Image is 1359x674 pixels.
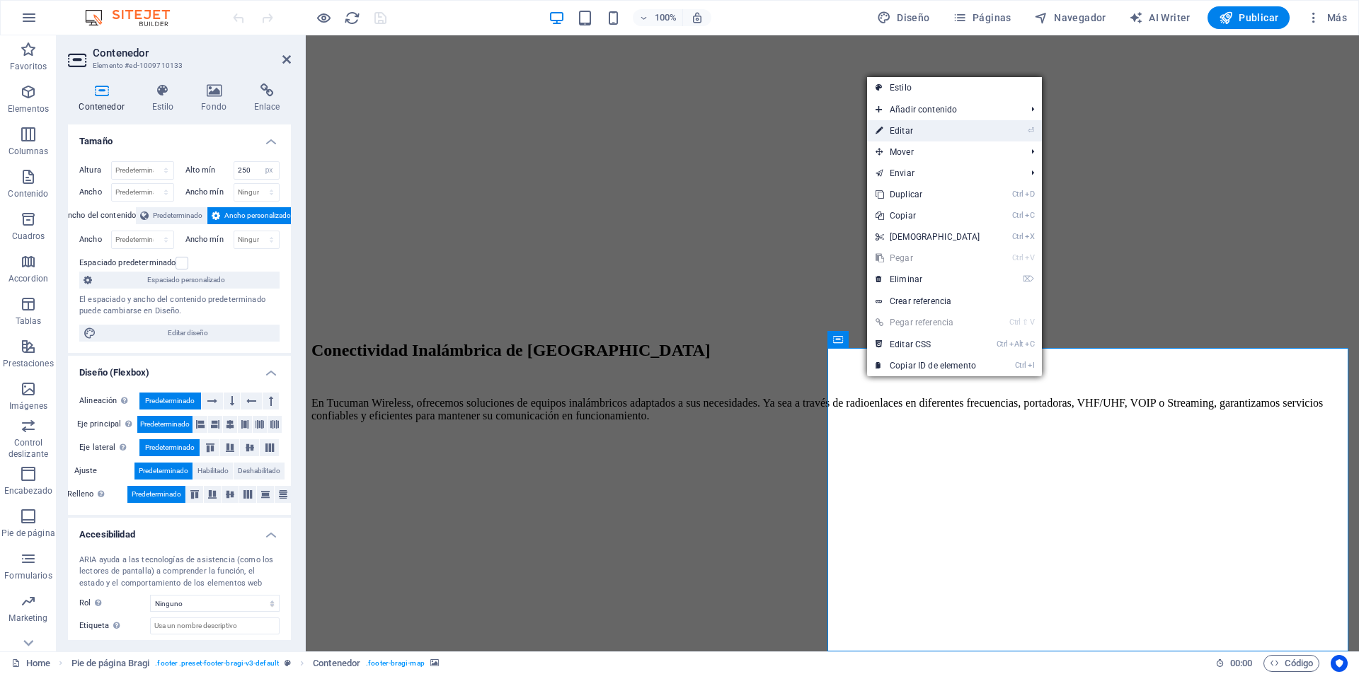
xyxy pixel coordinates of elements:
span: Predeterminado [145,439,195,456]
label: Alineación [79,393,139,409]
button: Más [1301,6,1353,29]
button: Habilitado [193,463,233,480]
p: Marketing [8,612,47,624]
span: . footer .preset-footer-bragi-v3-default [155,655,279,672]
span: Código [1270,655,1313,672]
p: Elementos [8,103,49,115]
button: reload [343,9,360,26]
label: Eje lateral [79,439,139,456]
span: Deshabilitado [238,463,280,480]
h4: Fondo [190,83,243,113]
p: Contenido [8,188,48,199]
button: 100% [633,9,683,26]
span: Predeterminado [140,416,190,433]
label: Ancho mín [185,236,234,243]
i: C [1025,211,1035,220]
i: C [1025,339,1035,349]
a: Estilo [867,77,1042,98]
label: Ancho [79,188,111,196]
a: CtrlICopiar ID de elemento [867,355,989,376]
i: Ctrl [997,339,1008,349]
span: AI Writer [1129,11,1191,25]
button: Predeterminado [137,416,193,433]
button: Predeterminado [134,463,193,480]
i: ⏎ [1028,126,1034,135]
button: Ancho personalizado [207,207,295,224]
span: Haz clic para seleccionar y doble clic para editar [313,655,360,672]
label: Ajuste [74,463,134,480]
p: Prestaciones [3,358,53,369]
p: Formularios [4,570,52,581]
i: I [1028,361,1035,370]
span: Ancho personalizado [224,207,291,224]
input: Usa un nombre descriptivo [150,617,280,634]
button: Predeterminado [127,486,185,503]
label: Ancho del contenido [63,207,137,224]
h6: 100% [654,9,677,26]
span: Rol [79,595,105,612]
label: Altura [79,166,111,174]
label: Ancho [79,236,111,243]
i: Ctrl [1012,190,1023,199]
p: Encabezado [4,485,52,496]
button: Usercentrics [1331,655,1348,672]
h3: Elemento #ed-1009710133 [93,59,263,72]
label: Espaciado predeterminado [79,255,176,272]
span: Más [1307,11,1347,25]
i: Ctrl [1015,361,1026,370]
i: D [1025,190,1035,199]
span: Habilitado [197,463,229,480]
button: Deshabilitado [234,463,285,480]
i: Ctrl [1012,211,1023,220]
span: Añadir contenido [867,99,1021,120]
i: V [1025,253,1035,262]
span: : [1240,658,1242,668]
p: Accordion [8,273,48,284]
p: Columnas [8,146,49,157]
span: Publicar [1219,11,1279,25]
h4: Enlace [243,83,291,113]
button: AI Writer [1123,6,1196,29]
span: . footer-bragi-map [366,655,425,672]
span: Mover [867,141,1021,163]
a: CtrlX[DEMOGRAPHIC_DATA] [867,226,989,248]
h4: Tamaño [68,124,291,150]
h4: Contenedor [68,83,141,113]
a: Enviar [867,163,1021,184]
i: X [1025,232,1035,241]
a: CtrlVPegar [867,248,989,269]
a: CtrlCCopiar [867,205,989,226]
label: Relleno [67,486,127,503]
div: ARIA ayuda a las tecnologías de asistencia (como los lectores de pantalla) a comprender la funció... [79,554,280,590]
label: Etiqueta [79,617,150,634]
button: Diseño [871,6,936,29]
button: Predeterminado [136,207,207,224]
h4: Estilo [141,83,190,113]
a: CtrlDDuplicar [867,184,989,205]
button: Espaciado personalizado [79,272,280,289]
i: V [1030,318,1034,327]
a: ⌦Eliminar [867,269,989,290]
a: ⏎Editar [867,120,989,141]
button: Publicar [1208,6,1290,29]
button: Editar diseño [79,325,280,342]
span: Predeterminado [139,463,188,480]
span: Predeterminado [145,393,195,409]
i: ⌦ [1023,274,1034,284]
button: Predeterminado [139,393,201,409]
i: Ctrl [1012,232,1023,241]
button: Código [1263,655,1319,672]
nav: breadcrumb [71,655,439,672]
p: Favoritos [10,61,47,72]
span: Espaciado personalizado [96,272,275,289]
i: Ctrl [1012,253,1023,262]
label: Alto mín [185,166,234,174]
i: Este elemento es un preajuste personalizable [285,659,291,667]
span: Editar diseño [101,325,275,342]
p: Pie de página [1,528,55,539]
span: Diseño [877,11,930,25]
i: Ctrl [1009,318,1021,327]
a: CtrlAltCEditar CSS [867,334,989,355]
a: Haz clic para cancelar la selección y doble clic para abrir páginas [11,655,50,672]
img: Editor Logo [81,9,188,26]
